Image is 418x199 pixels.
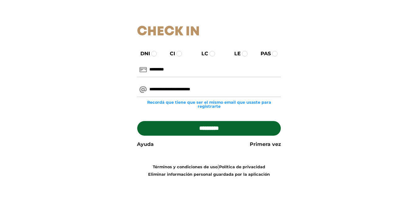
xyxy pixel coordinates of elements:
[153,165,218,169] a: Términos y condiciones de uso
[250,141,281,148] a: Primera vez
[135,50,150,57] label: DNI
[255,50,271,57] label: PAS
[196,50,208,57] label: LC
[148,172,270,177] a: Eliminar información personal guardada por la aplicación
[219,165,265,169] a: Política de privacidad
[229,50,241,57] label: LE
[137,100,281,108] small: Recordá que tiene que ser el mismo email que usaste para registrarte
[137,141,154,148] a: Ayuda
[164,50,175,57] label: CI
[137,24,281,40] h1: Check In
[132,163,286,178] div: |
